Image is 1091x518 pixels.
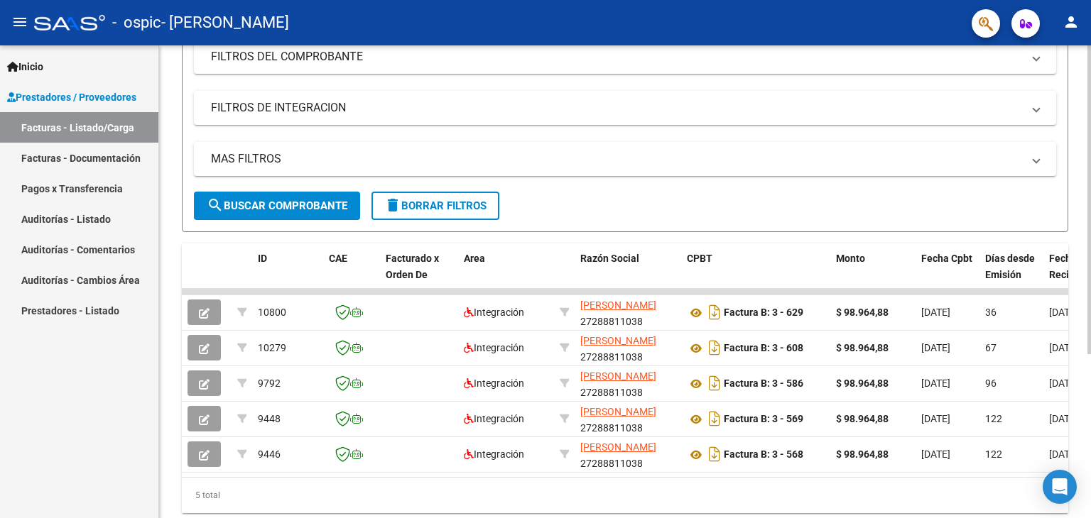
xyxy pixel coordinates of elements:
[580,253,639,264] span: Razón Social
[580,441,656,453] span: [PERSON_NAME]
[705,407,724,430] i: Descargar documento
[464,307,524,318] span: Integración
[380,243,458,306] datatable-header-cell: Facturado x Orden De
[112,7,161,38] span: - ospic
[921,448,950,460] span: [DATE]
[836,253,865,264] span: Monto
[1049,378,1078,389] span: [DATE]
[724,307,803,319] strong: Factura B: 3 - 629
[464,448,524,460] span: Integración
[580,368,675,398] div: 27288811038
[7,59,43,75] span: Inicio
[580,439,675,469] div: 27288811038
[207,199,347,212] span: Buscar Comprobante
[1049,342,1078,353] span: [DATE]
[575,243,681,306] datatable-header-cell: Razón Social
[207,197,224,214] mat-icon: search
[1043,470,1077,504] div: Open Intercom Messenger
[258,307,286,318] span: 10800
[258,448,281,460] span: 9446
[386,253,439,280] span: Facturado x Orden De
[194,91,1056,125] mat-expansion-panel-header: FILTROS DE INTEGRACION
[258,378,281,389] span: 9792
[211,49,1022,65] mat-panel-title: FILTROS DEL COMPROBANTE
[464,413,524,424] span: Integración
[252,243,323,306] datatable-header-cell: ID
[211,100,1022,116] mat-panel-title: FILTROS DE INTEGRACION
[580,299,656,311] span: [PERSON_NAME]
[464,342,524,353] span: Integración
[458,243,554,306] datatable-header-cell: Area
[580,404,675,434] div: 27288811038
[705,336,724,359] i: Descargar documento
[836,448,889,460] strong: $ 98.964,88
[580,335,656,346] span: [PERSON_NAME]
[11,13,28,31] mat-icon: menu
[258,342,286,353] span: 10279
[985,307,997,318] span: 36
[724,449,803,461] strong: Factura B: 3 - 568
[681,243,830,306] datatable-header-cell: CPBT
[464,253,485,264] span: Area
[371,192,499,220] button: Borrar Filtros
[985,413,1002,424] span: 122
[1049,253,1089,280] span: Fecha Recibido
[985,342,997,353] span: 67
[979,243,1043,306] datatable-header-cell: Días desde Emisión
[921,253,972,264] span: Fecha Cpbt
[836,378,889,389] strong: $ 98.964,88
[836,342,889,353] strong: $ 98.964,88
[258,413,281,424] span: 9448
[1063,13,1080,31] mat-icon: person
[724,414,803,425] strong: Factura B: 3 - 569
[724,378,803,390] strong: Factura B: 3 - 586
[258,253,267,264] span: ID
[323,243,380,306] datatable-header-cell: CAE
[464,378,524,389] span: Integración
[329,253,347,264] span: CAE
[705,301,724,324] i: Descargar documento
[830,243,916,306] datatable-header-cell: Monto
[687,253,712,264] span: CPBT
[985,253,1035,280] span: Días desde Emisión
[985,448,1002,460] span: 122
[985,378,997,389] span: 96
[384,199,487,212] span: Borrar Filtros
[921,307,950,318] span: [DATE]
[161,7,289,38] span: - [PERSON_NAME]
[194,40,1056,74] mat-expansion-panel-header: FILTROS DEL COMPROBANTE
[836,413,889,424] strong: $ 98.964,88
[921,413,950,424] span: [DATE]
[182,478,1068,513] div: 5 total
[916,243,979,306] datatable-header-cell: Fecha Cpbt
[580,406,656,417] span: [PERSON_NAME]
[194,192,360,220] button: Buscar Comprobante
[7,89,136,105] span: Prestadores / Proveedores
[580,333,675,363] div: 27288811038
[705,372,724,395] i: Descargar documento
[1049,413,1078,424] span: [DATE]
[384,197,401,214] mat-icon: delete
[580,297,675,327] div: 27288811038
[194,142,1056,176] mat-expansion-panel-header: MAS FILTROS
[836,307,889,318] strong: $ 98.964,88
[580,370,656,382] span: [PERSON_NAME]
[1049,307,1078,318] span: [DATE]
[211,151,1022,167] mat-panel-title: MAS FILTROS
[921,378,950,389] span: [DATE]
[1049,448,1078,460] span: [DATE]
[921,342,950,353] span: [DATE]
[705,443,724,465] i: Descargar documento
[724,343,803,354] strong: Factura B: 3 - 608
